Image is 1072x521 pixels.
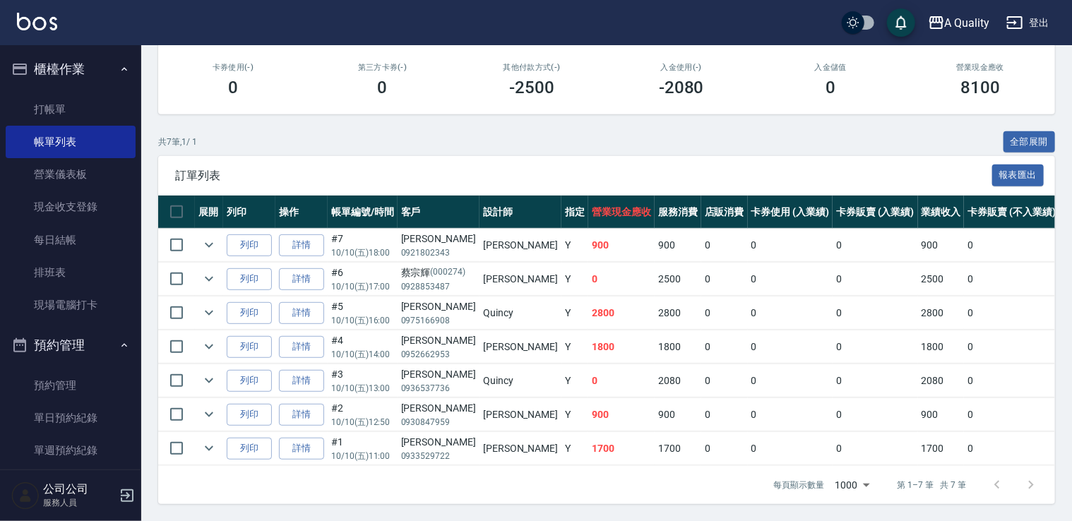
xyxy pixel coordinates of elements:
td: Y [561,432,588,465]
p: 10/10 (五) 11:00 [331,450,394,462]
td: 900 [655,398,701,431]
button: expand row [198,268,220,289]
td: 2800 [918,297,965,330]
p: 0936537736 [401,382,476,395]
a: 每日結帳 [6,224,136,256]
button: save [887,8,915,37]
a: 詳情 [279,234,324,256]
a: 報表匯出 [992,168,1044,181]
a: 排班表 [6,256,136,289]
td: 900 [918,229,965,262]
td: 0 [833,263,918,296]
p: 10/10 (五) 18:00 [331,246,394,259]
p: (000274) [431,265,466,280]
a: 現場電腦打卡 [6,289,136,321]
button: 全部展開 [1003,131,1056,153]
button: 列印 [227,370,272,392]
td: 0 [748,330,833,364]
td: Y [561,398,588,431]
td: 0 [748,229,833,262]
button: 櫃檯作業 [6,51,136,88]
p: 10/10 (五) 16:00 [331,314,394,327]
td: 0 [701,432,748,465]
td: Y [561,364,588,397]
button: 列印 [227,234,272,256]
td: 0 [833,432,918,465]
td: 900 [588,229,655,262]
p: 第 1–7 筆 共 7 筆 [898,479,966,491]
h5: 公司公司 [43,482,115,496]
td: 2500 [655,263,701,296]
p: 10/10 (五) 17:00 [331,280,394,293]
td: 0 [964,398,1059,431]
button: expand row [198,404,220,425]
h3: 0 [378,78,388,97]
button: 預約管理 [6,327,136,364]
p: 0933529722 [401,450,476,462]
td: 900 [655,229,701,262]
td: Quincy [480,364,561,397]
td: 0 [964,330,1059,364]
th: 帳單編號/時間 [328,196,398,229]
td: #3 [328,364,398,397]
button: expand row [198,370,220,391]
p: 每頁顯示數量 [773,479,824,491]
a: 單週預約紀錄 [6,434,136,467]
p: 10/10 (五) 13:00 [331,382,394,395]
h2: 營業現金應收 [922,63,1038,72]
td: 1700 [588,432,655,465]
h2: 第三方卡券(-) [325,63,441,72]
td: 1800 [588,330,655,364]
td: Y [561,229,588,262]
a: 預約管理 [6,369,136,402]
th: 操作 [275,196,328,229]
th: 業績收入 [918,196,965,229]
td: 0 [748,297,833,330]
th: 卡券販賣 (不入業績) [964,196,1059,229]
td: 0 [833,364,918,397]
td: Y [561,330,588,364]
td: 0 [701,364,748,397]
td: 0 [701,263,748,296]
img: Person [11,481,40,510]
p: 0952662953 [401,348,476,361]
button: expand row [198,302,220,323]
button: 列印 [227,336,272,358]
td: 1700 [918,432,965,465]
td: 0 [964,364,1059,397]
button: A Quality [922,8,996,37]
td: 900 [588,398,655,431]
td: 0 [588,263,655,296]
td: 0 [748,432,833,465]
th: 服務消費 [655,196,701,229]
td: 0 [964,432,1059,465]
h2: 入金儲值 [773,63,889,72]
button: 報表匯出 [992,164,1044,186]
div: [PERSON_NAME] [401,401,476,416]
button: 列印 [227,268,272,290]
div: [PERSON_NAME] [401,435,476,450]
td: 2500 [918,263,965,296]
a: 詳情 [279,438,324,460]
a: 詳情 [279,404,324,426]
td: #4 [328,330,398,364]
td: 900 [918,398,965,431]
th: 設計師 [480,196,561,229]
td: Y [561,263,588,296]
td: [PERSON_NAME] [480,229,561,262]
td: 0 [701,297,748,330]
th: 卡券販賣 (入業績) [833,196,918,229]
td: 1800 [918,330,965,364]
td: 2080 [918,364,965,397]
td: 0 [748,263,833,296]
td: [PERSON_NAME] [480,263,561,296]
a: 詳情 [279,302,324,324]
td: #7 [328,229,398,262]
div: 蔡宗輝 [401,265,476,280]
p: 10/10 (五) 14:00 [331,348,394,361]
td: #5 [328,297,398,330]
button: expand row [198,234,220,256]
a: 詳情 [279,370,324,392]
td: 2080 [655,364,701,397]
td: 0 [701,229,748,262]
